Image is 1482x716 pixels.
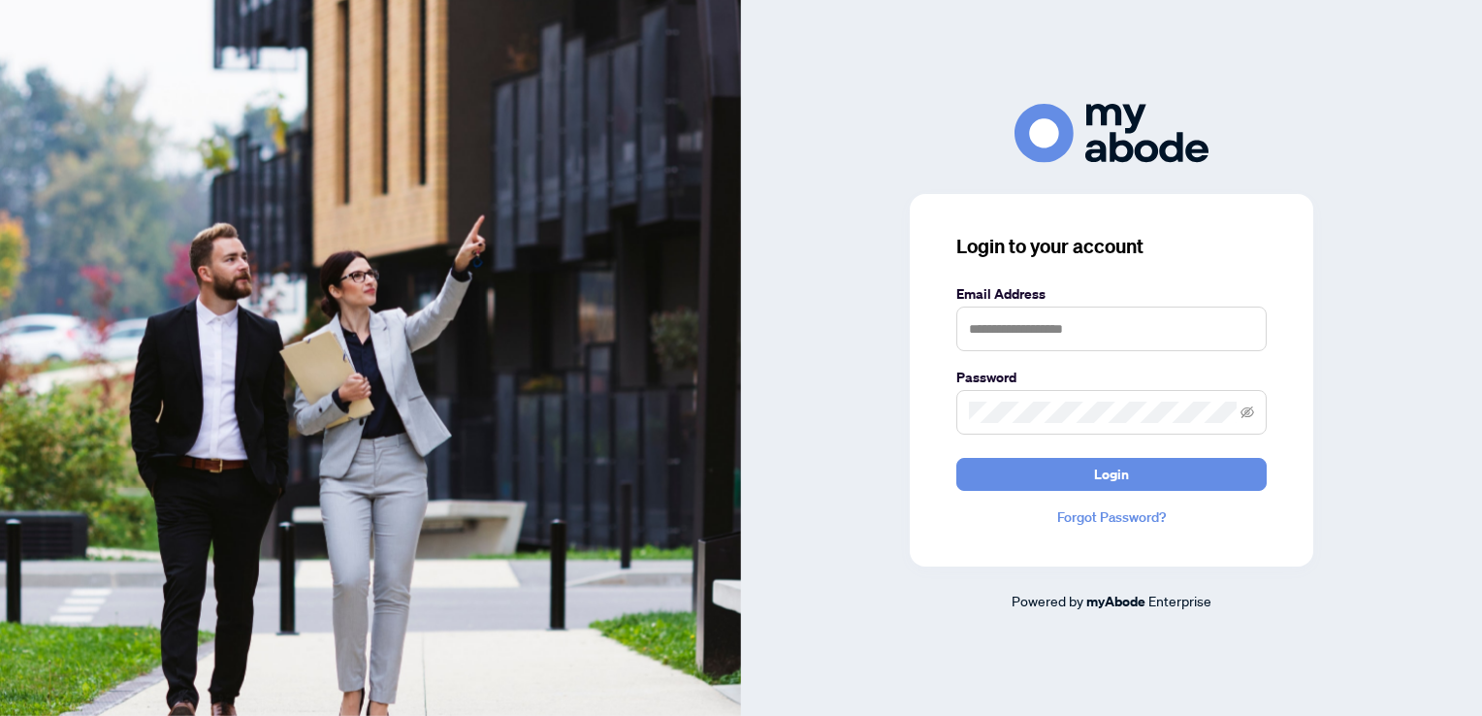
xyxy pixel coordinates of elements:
label: Password [956,367,1267,388]
span: eye-invisible [1240,406,1254,419]
h3: Login to your account [956,233,1267,260]
a: myAbode [1086,591,1145,612]
span: Powered by [1012,592,1083,609]
label: Email Address [956,283,1267,305]
button: Login [956,458,1267,491]
a: Forgot Password? [956,506,1267,528]
span: Enterprise [1148,592,1211,609]
span: Login [1094,459,1129,490]
img: ma-logo [1015,104,1208,163]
